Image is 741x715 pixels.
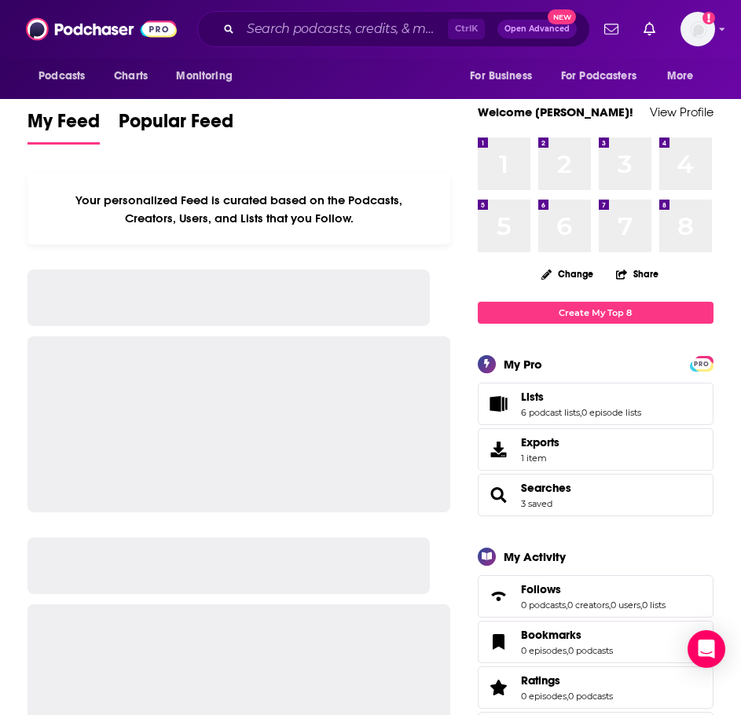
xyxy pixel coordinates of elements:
[197,11,590,47] div: Search podcasts, credits, & more...
[637,16,662,42] a: Show notifications dropdown
[470,65,532,87] span: For Business
[483,676,515,698] a: Ratings
[521,599,566,610] a: 0 podcasts
[680,12,715,46] span: Logged in as ILATeam
[615,258,659,289] button: Share
[692,357,711,368] a: PRO
[478,575,713,618] span: Follows
[504,357,542,372] div: My Pro
[521,390,641,404] a: Lists
[680,12,715,46] button: Show profile menu
[521,582,666,596] a: Follows
[504,549,566,564] div: My Activity
[532,264,603,284] button: Change
[478,383,713,425] span: Lists
[521,628,581,642] span: Bookmarks
[119,109,233,145] a: Popular Feed
[39,65,85,87] span: Podcasts
[483,393,515,415] a: Lists
[567,645,568,656] span: ,
[483,438,515,460] span: Exports
[611,599,640,610] a: 0 users
[483,585,515,607] a: Follows
[521,673,613,687] a: Ratings
[165,61,252,91] button: open menu
[478,621,713,663] span: Bookmarks
[483,484,515,506] a: Searches
[28,109,100,142] span: My Feed
[566,599,567,610] span: ,
[567,599,609,610] a: 0 creators
[504,25,570,33] span: Open Advanced
[176,65,232,87] span: Monitoring
[478,666,713,709] span: Ratings
[521,435,559,449] span: Exports
[521,582,561,596] span: Follows
[28,61,105,91] button: open menu
[521,407,580,418] a: 6 podcast lists
[521,498,552,509] a: 3 saved
[119,109,233,142] span: Popular Feed
[521,481,571,495] a: Searches
[521,645,567,656] a: 0 episodes
[702,12,715,24] svg: Add a profile image
[26,14,177,44] img: Podchaser - Follow, Share and Rate Podcasts
[240,16,448,42] input: Search podcasts, credits, & more...
[650,104,713,119] a: View Profile
[478,104,633,119] a: Welcome [PERSON_NAME]!
[680,12,715,46] img: User Profile
[561,65,636,87] span: For Podcasters
[640,599,642,610] span: ,
[568,691,613,702] a: 0 podcasts
[478,428,713,471] a: Exports
[551,61,659,91] button: open menu
[667,65,694,87] span: More
[568,645,613,656] a: 0 podcasts
[114,65,148,87] span: Charts
[28,173,450,244] div: Your personalized Feed is curated based on the Podcasts, Creators, Users, and Lists that you Follow.
[609,599,611,610] span: ,
[598,16,625,42] a: Show notifications dropdown
[567,691,568,702] span: ,
[688,630,725,668] div: Open Intercom Messenger
[483,631,515,653] a: Bookmarks
[104,61,157,91] a: Charts
[642,599,666,610] a: 0 lists
[448,19,485,39] span: Ctrl K
[28,109,100,145] a: My Feed
[521,673,560,687] span: Ratings
[580,407,581,418] span: ,
[521,390,544,404] span: Lists
[581,407,641,418] a: 0 episode lists
[521,453,559,464] span: 1 item
[478,474,713,516] span: Searches
[521,691,567,702] a: 0 episodes
[548,9,576,24] span: New
[692,358,711,370] span: PRO
[656,61,713,91] button: open menu
[459,61,552,91] button: open menu
[497,20,577,38] button: Open AdvancedNew
[521,628,613,642] a: Bookmarks
[478,302,713,323] a: Create My Top 8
